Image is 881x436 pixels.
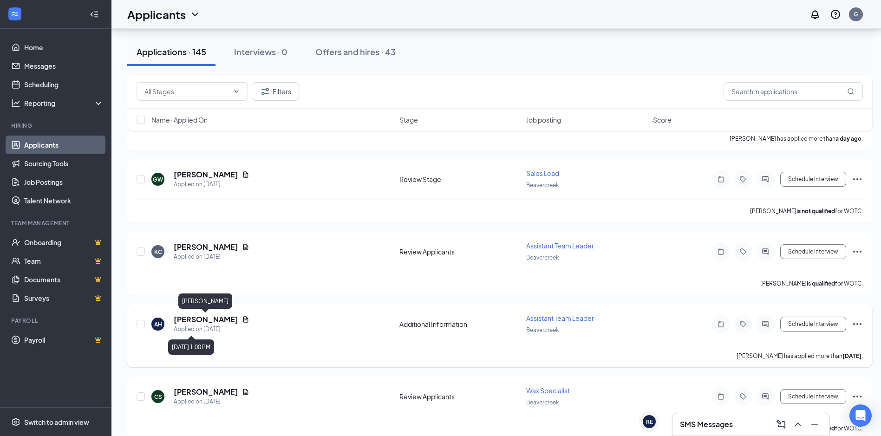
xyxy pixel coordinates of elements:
button: Schedule Interview [780,389,846,404]
div: AH [154,320,162,328]
button: Schedule Interview [780,317,846,332]
span: Beavercreek [526,254,559,261]
svg: Ellipses [852,319,863,330]
svg: QuestionInfo [830,9,841,20]
svg: ChevronDown [233,88,240,95]
svg: Settings [11,417,20,427]
div: [DATE] 1:00 PM [168,339,214,355]
svg: WorkstreamLogo [10,9,20,19]
span: Beavercreek [526,326,559,333]
svg: Note [715,393,726,400]
div: [PERSON_NAME] [178,293,232,309]
button: Minimize [807,417,822,432]
a: Talent Network [24,191,104,210]
p: [PERSON_NAME] for WOTC. [750,207,863,215]
svg: MagnifyingGlass [847,88,855,95]
div: Applied on [DATE] [174,180,249,189]
a: Scheduling [24,75,104,94]
div: Interviews · 0 [234,46,287,58]
span: Assistant Team Leader [526,314,594,322]
div: G [854,10,858,18]
div: Additional Information [399,319,521,329]
div: Review Applicants [399,392,521,401]
svg: Tag [737,393,749,400]
button: Schedule Interview [780,172,846,187]
svg: Filter [260,86,271,97]
svg: ActiveChat [760,320,771,328]
div: Offers and hires · 43 [315,46,396,58]
a: Messages [24,57,104,75]
div: RE [646,418,653,426]
a: Job Postings [24,173,104,191]
div: Applied on [DATE] [174,252,249,261]
div: CS [154,393,162,401]
b: [DATE] [842,352,861,359]
svg: ComposeMessage [776,419,787,430]
div: Applications · 145 [137,46,206,58]
svg: Document [242,316,249,323]
a: Applicants [24,136,104,154]
span: Job posting [526,115,561,124]
svg: Minimize [809,419,820,430]
svg: Ellipses [852,391,863,402]
svg: ChevronUp [792,419,803,430]
h3: SMS Messages [680,419,733,429]
h5: [PERSON_NAME] [174,169,238,180]
span: Sales Lead [526,169,559,177]
div: Applied on [DATE] [174,397,249,406]
button: Schedule Interview [780,244,846,259]
button: ChevronUp [790,417,805,432]
svg: Collapse [90,10,99,19]
h1: Applicants [127,7,186,22]
span: Beavercreek [526,182,559,189]
div: Review Applicants [399,247,521,256]
b: is not qualified [796,208,835,215]
div: Switch to admin view [24,417,89,427]
button: ComposeMessage [774,417,789,432]
svg: Document [242,171,249,178]
h5: [PERSON_NAME] [174,242,238,252]
a: PayrollCrown [24,331,104,349]
div: Applied on [DATE] [174,325,249,334]
a: SurveysCrown [24,289,104,307]
svg: Ellipses [852,174,863,185]
span: Name · Applied On [151,115,208,124]
svg: Note [715,176,726,183]
div: KC [154,248,162,256]
div: Review Stage [399,175,521,184]
span: Stage [399,115,418,124]
a: OnboardingCrown [24,233,104,252]
div: Open Intercom Messenger [849,404,872,427]
svg: Tag [737,320,749,328]
a: DocumentsCrown [24,270,104,289]
a: Sourcing Tools [24,154,104,173]
svg: Document [242,243,249,251]
h5: [PERSON_NAME] [174,314,238,325]
svg: Tag [737,176,749,183]
svg: Ellipses [852,246,863,257]
span: Assistant Team Leader [526,241,594,250]
svg: Notifications [809,9,821,20]
div: GW [153,176,163,183]
b: is qualified [807,280,835,287]
p: [PERSON_NAME] has applied more than . [737,352,863,360]
span: Score [653,115,672,124]
svg: Note [715,248,726,255]
svg: Document [242,388,249,396]
svg: Analysis [11,98,20,108]
input: Search in applications [724,82,863,101]
svg: ChevronDown [189,9,201,20]
svg: Tag [737,248,749,255]
div: Hiring [11,122,102,130]
a: Home [24,38,104,57]
svg: ActiveChat [760,248,771,255]
div: Team Management [11,219,102,227]
div: Reporting [24,98,104,108]
svg: Note [715,320,726,328]
input: All Stages [144,86,229,97]
p: [PERSON_NAME] for WOTC. [760,280,863,287]
h5: [PERSON_NAME] [174,387,238,397]
button: Filter Filters [252,82,299,101]
a: TeamCrown [24,252,104,270]
span: Wax Specialist [526,386,570,395]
